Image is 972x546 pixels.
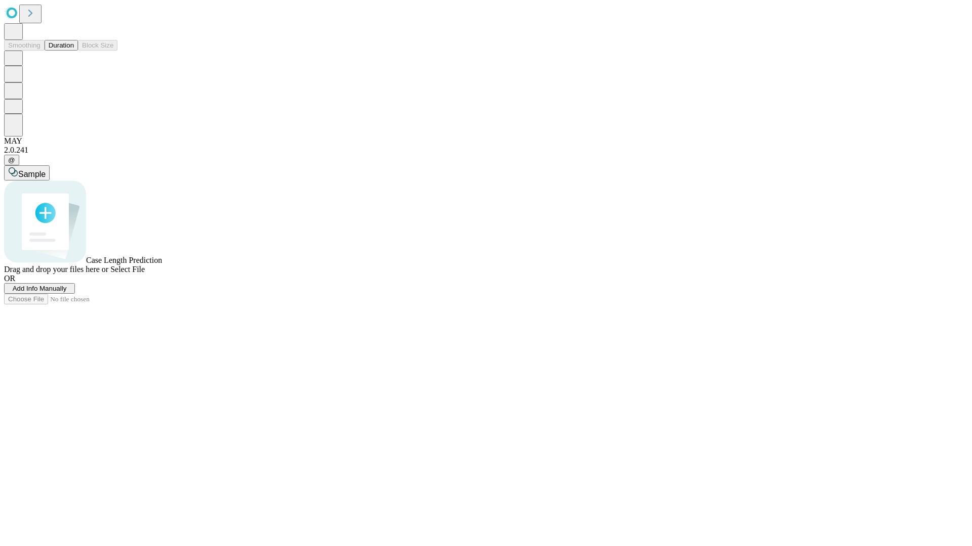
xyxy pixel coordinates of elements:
[78,40,117,51] button: Block Size
[86,256,162,264] span: Case Length Prediction
[4,136,968,146] div: MAY
[4,265,108,274] span: Drag and drop your files here or
[8,156,15,164] span: @
[18,170,46,178] span: Sample
[4,274,15,283] span: OR
[4,146,968,155] div: 2.0.241
[4,283,75,294] button: Add Info Manually
[4,40,45,51] button: Smoothing
[13,285,67,292] span: Add Info Manually
[4,165,50,180] button: Sample
[110,265,145,274] span: Select File
[4,155,19,165] button: @
[45,40,78,51] button: Duration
